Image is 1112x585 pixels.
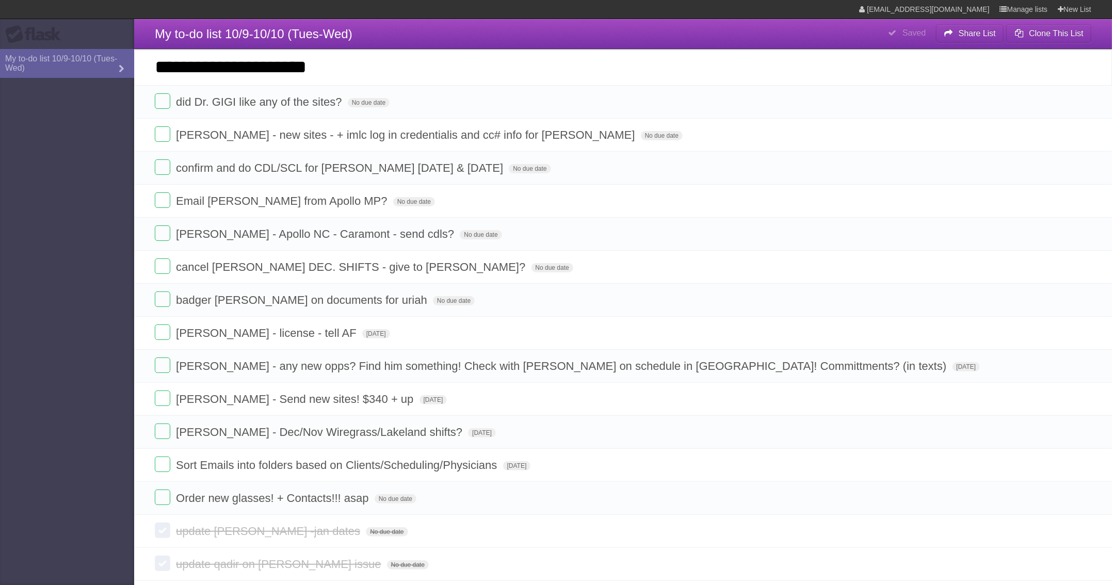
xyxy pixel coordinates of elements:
[155,358,170,373] label: Done
[155,457,170,472] label: Done
[176,327,359,339] span: [PERSON_NAME] - license - tell AF
[959,29,996,38] b: Share List
[176,228,457,240] span: [PERSON_NAME] - Apollo NC - Caramont - send cdls?
[366,527,408,537] span: No due date
[348,98,390,107] span: No due date
[509,164,551,173] span: No due date
[433,296,475,305] span: No due date
[375,494,416,503] span: No due date
[176,161,506,174] span: confirm and do CDL/SCL for [PERSON_NAME] [DATE] & [DATE]
[155,523,170,538] label: Done
[155,258,170,274] label: Done
[155,159,170,175] label: Done
[155,391,170,406] label: Done
[176,426,465,438] span: [PERSON_NAME] - Dec/Nov Wiregrass/Lakeland shifts?
[155,291,170,307] label: Done
[468,428,496,437] span: [DATE]
[176,128,637,141] span: [PERSON_NAME] - new sites - + imlc log in credentialis and cc# info for [PERSON_NAME]
[176,261,528,273] span: cancel [PERSON_NAME] DEC. SHIFTS - give to [PERSON_NAME]?
[387,560,429,570] span: No due date
[176,360,949,372] span: [PERSON_NAME] - any new opps? Find him something! Check with [PERSON_NAME] on schedule in [GEOGRA...
[1006,24,1091,43] button: Clone This List
[5,25,67,44] div: Flask
[155,225,170,241] label: Done
[1029,29,1084,38] b: Clone This List
[420,395,447,404] span: [DATE]
[393,197,435,206] span: No due date
[176,194,390,207] span: Email [PERSON_NAME] from Apollo MP?
[460,230,502,239] span: No due date
[936,24,1004,43] button: Share List
[176,558,383,571] span: update qadir on [PERSON_NAME] issue
[903,28,926,37] b: Saved
[176,525,363,538] span: update [PERSON_NAME] -jan dates
[531,263,573,272] span: No due date
[155,324,170,340] label: Done
[176,459,499,472] span: Sort Emails into folders based on Clients/Scheduling/Physicians
[155,490,170,505] label: Done
[176,492,372,505] span: Order new glasses! + Contacts!!! asap
[155,424,170,439] label: Done
[155,556,170,571] label: Done
[155,192,170,208] label: Done
[641,131,683,140] span: No due date
[953,362,980,371] span: [DATE]
[155,126,170,142] label: Done
[155,27,352,41] span: My to-do list 10/9-10/10 (Tues-Wed)
[176,294,430,306] span: badger [PERSON_NAME] on documents for uriah
[176,393,416,405] span: [PERSON_NAME] - Send new sites! $340 + up
[503,461,531,470] span: [DATE]
[155,93,170,109] label: Done
[176,95,345,108] span: did Dr. GIGI like any of the sites?
[362,329,390,338] span: [DATE]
